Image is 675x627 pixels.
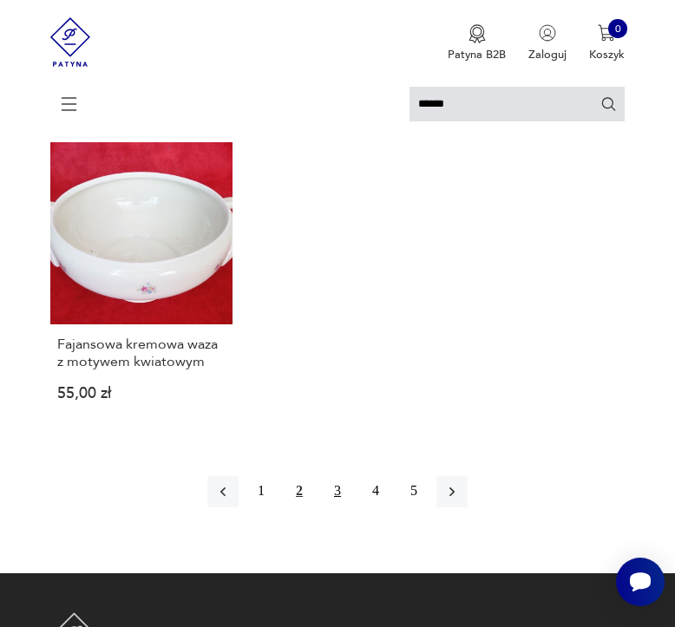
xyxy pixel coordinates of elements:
[539,24,556,42] img: Ikonka użytkownika
[608,19,627,38] div: 0
[448,47,506,62] p: Patyna B2B
[284,476,315,507] button: 2
[598,24,615,42] img: Ikona koszyka
[322,476,353,507] button: 3
[589,47,625,62] p: Koszyk
[528,47,567,62] p: Zaloguj
[448,24,506,62] button: Patyna B2B
[528,24,567,62] button: Zaloguj
[57,336,226,370] h3: Fajansowa kremowa waza z motywem kwiatowym
[600,95,617,112] button: Szukaj
[469,24,486,43] img: Ikona medalu
[616,558,665,606] iframe: Smartsupp widget button
[57,388,226,401] p: 55,00 zł
[246,476,277,507] button: 1
[50,142,233,428] a: Fajansowa kremowa waza z motywem kwiatowymFajansowa kremowa waza z motywem kwiatowym55,00 zł
[360,476,391,507] button: 4
[589,24,625,62] button: 0Koszyk
[448,24,506,62] a: Ikona medaluPatyna B2B
[398,476,429,507] button: 5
